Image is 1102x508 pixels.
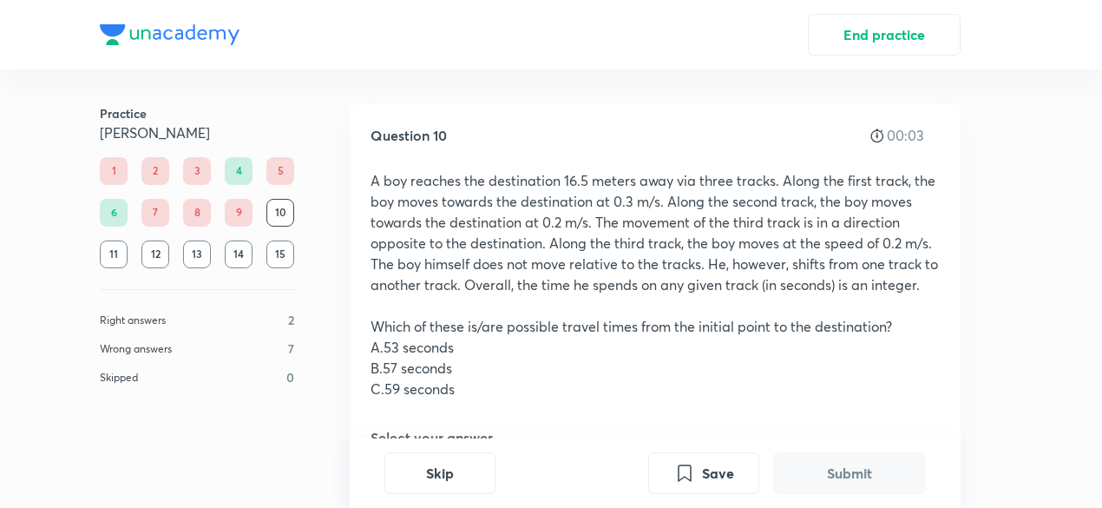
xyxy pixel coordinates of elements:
[100,104,294,122] h6: Practice
[286,368,294,386] p: 0
[371,379,940,399] p: C.59 seconds
[183,241,211,268] div: 13
[141,157,169,185] div: 2
[870,129,883,142] img: stopwatch icon
[266,157,294,185] div: 5
[371,358,940,379] p: B.57 seconds
[371,427,493,448] h5: Select your answer
[648,452,759,494] button: Save
[288,311,294,329] p: 2
[100,341,172,357] p: Wrong answers
[288,340,294,358] p: 7
[100,313,166,328] p: Right answers
[100,122,294,143] h5: [PERSON_NAME]
[183,157,211,185] div: 3
[371,170,940,295] p: A boy reaches the destination 16.5 meters away via three tracks. Along the first track, the boy m...
[371,316,940,337] p: Which of these is/are possible travel times from the initial point to the destination?
[808,14,961,56] button: End practice
[266,241,294,268] div: 15
[100,157,128,185] div: 1
[773,452,926,494] button: Submit
[141,199,169,227] div: 7
[100,199,128,227] div: 6
[100,241,128,268] div: 11
[225,157,253,185] div: 4
[384,452,495,494] button: Skip
[870,128,940,143] div: 00:03
[100,370,138,386] p: Skipped
[141,241,169,268] div: 12
[225,199,253,227] div: 9
[100,24,239,45] img: Company Logo
[225,241,253,268] div: 14
[371,125,447,146] h5: Question 10
[183,199,211,227] div: 8
[371,337,940,358] p: A.53 seconds
[266,199,294,227] div: 10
